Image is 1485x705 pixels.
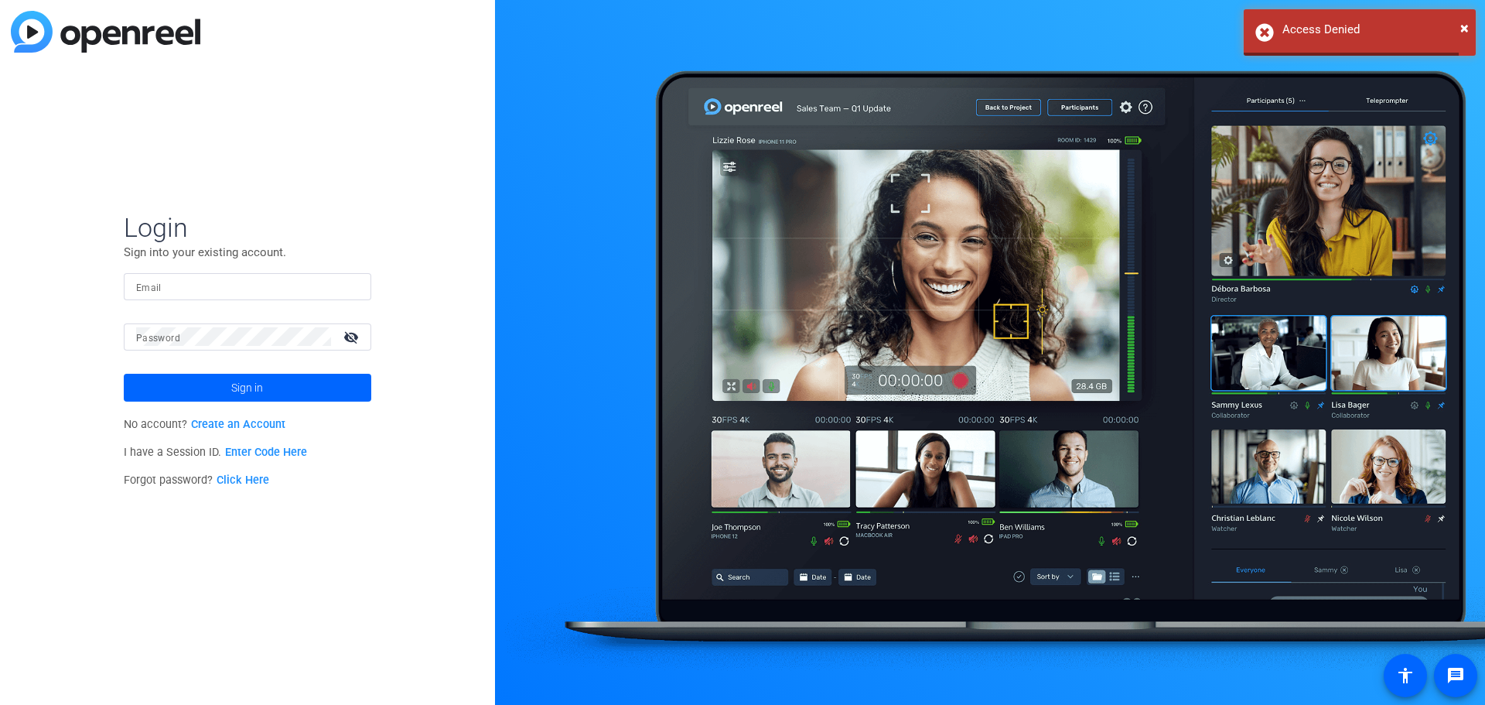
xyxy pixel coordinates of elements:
a: Click Here [217,474,269,487]
mat-label: Password [136,333,180,344]
button: Close [1460,16,1469,39]
a: Create an Account [191,418,285,431]
mat-label: Email [136,282,162,293]
p: Sign into your existing account. [124,244,371,261]
span: Forgot password? [124,474,269,487]
a: Enter Code Here [225,446,307,459]
mat-icon: message [1446,666,1465,685]
span: No account? [124,418,285,431]
button: Sign in [124,374,371,402]
mat-icon: accessibility [1396,666,1415,685]
img: blue-gradient.svg [11,11,200,53]
div: Access Denied [1282,21,1464,39]
span: I have a Session ID. [124,446,307,459]
input: Enter Email Address [136,277,359,296]
span: Sign in [231,368,263,407]
span: × [1460,19,1469,37]
mat-icon: visibility_off [334,326,371,348]
span: Login [124,211,371,244]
